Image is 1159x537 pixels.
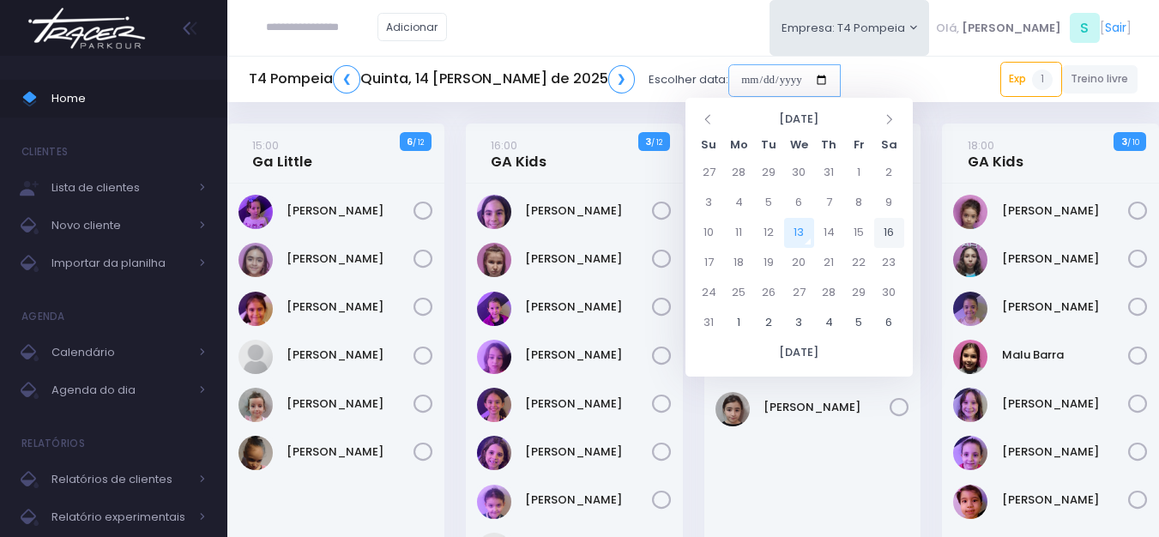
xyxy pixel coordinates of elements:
span: Olá, [936,20,959,37]
a: [PERSON_NAME] [287,395,413,413]
td: 8 [844,188,874,218]
a: [PERSON_NAME] [287,299,413,316]
small: / 12 [413,137,424,148]
th: Th [814,132,844,158]
td: 4 [814,308,844,338]
td: 18 [724,248,754,278]
span: Agenda do dia [51,379,189,401]
img: Laura Novaes Abud [477,436,511,470]
h4: Agenda [21,299,65,334]
span: Relatórios de clientes [51,468,189,491]
a: [PERSON_NAME] [525,347,652,364]
td: 5 [754,188,784,218]
th: Fr [844,132,874,158]
td: 22 [844,248,874,278]
span: S [1070,13,1100,43]
a: [PERSON_NAME] [1002,443,1129,461]
td: 23 [874,248,904,278]
img: Liz Helvadjian [477,485,511,519]
a: 18:00GA Kids [968,136,1023,171]
small: 18:00 [968,137,994,154]
th: Tu [754,132,784,158]
img: Alice Mattos [238,195,273,229]
th: We [784,132,814,158]
a: [PERSON_NAME] [525,250,652,268]
a: [PERSON_NAME] [1002,395,1129,413]
img: Eloah Meneguim Tenorio [238,243,273,277]
img: Melissa Gouveia [953,388,987,422]
td: 27 [784,278,814,308]
a: Adicionar [377,13,448,41]
small: 16:00 [491,137,517,154]
small: 15:00 [252,137,279,154]
a: [PERSON_NAME] [287,202,413,220]
td: 11 [724,218,754,248]
td: 15 [844,218,874,248]
td: 1 [844,158,874,188]
td: 16 [874,218,904,248]
img: Sophia Crispi Marques dos Santos [238,436,273,470]
h4: Relatórios [21,426,85,461]
img: Lara Souza [477,388,511,422]
td: 12 [754,218,784,248]
img: Helena Ongarato Amorim Silva [238,292,273,326]
strong: 6 [407,135,413,148]
a: Sair [1105,19,1126,37]
img: Rafaella Westphalen Porto Ravasi [953,436,987,470]
td: 6 [874,308,904,338]
a: [PERSON_NAME] [764,399,890,416]
a: Exp1 [1000,62,1062,96]
td: 5 [844,308,874,338]
td: 1 [724,308,754,338]
a: [PERSON_NAME] [287,347,413,364]
td: 31 [814,158,844,188]
span: [PERSON_NAME] [962,20,1061,37]
img: Sarah Fernandes da Silva [715,392,750,426]
a: [PERSON_NAME] [287,443,413,461]
a: ❮ [333,65,360,94]
span: 1 [1032,69,1053,90]
a: [PERSON_NAME] [287,250,413,268]
a: [PERSON_NAME] [1002,250,1129,268]
td: 6 [784,188,814,218]
td: 10 [694,218,724,248]
img: Filomena Caruso Grano [953,243,987,277]
img: Diana Rosa Oliveira [477,292,511,326]
a: [PERSON_NAME] [1002,492,1129,509]
td: 25 [724,278,754,308]
td: 7 [814,188,844,218]
td: 26 [754,278,784,308]
td: 27 [694,158,724,188]
a: [PERSON_NAME] [525,395,652,413]
td: 13 [784,218,814,248]
td: 20 [784,248,814,278]
strong: 3 [645,135,651,148]
img: Emilia Rodrigues [953,195,987,229]
strong: 3 [1121,135,1127,148]
td: 21 [814,248,844,278]
th: Mo [724,132,754,158]
img: LIZ WHITAKER DE ALMEIDA BORGES [953,292,987,326]
small: / 12 [651,137,662,148]
div: Escolher data: [249,60,841,100]
img: Antonella Rossi Paes Previtalli [477,195,511,229]
h4: Clientes [21,135,68,169]
a: ❯ [608,65,636,94]
th: Su [694,132,724,158]
span: Novo cliente [51,214,189,237]
span: Importar da planilha [51,252,189,275]
th: [DATE] [724,106,874,132]
a: Malu Barra [1002,347,1129,364]
div: [ ] [929,9,1138,47]
img: Mirella Figueiredo Rojas [238,388,273,422]
img: Júlia Meneguim Merlo [238,340,273,374]
img: Yumi Muller [953,485,987,519]
a: 15:00Ga Little [252,136,312,171]
td: 29 [754,158,784,188]
a: 16:00GA Kids [491,136,546,171]
td: 4 [724,188,754,218]
span: Relatório experimentais [51,506,189,528]
td: 31 [694,308,724,338]
td: 28 [724,158,754,188]
td: 28 [814,278,844,308]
